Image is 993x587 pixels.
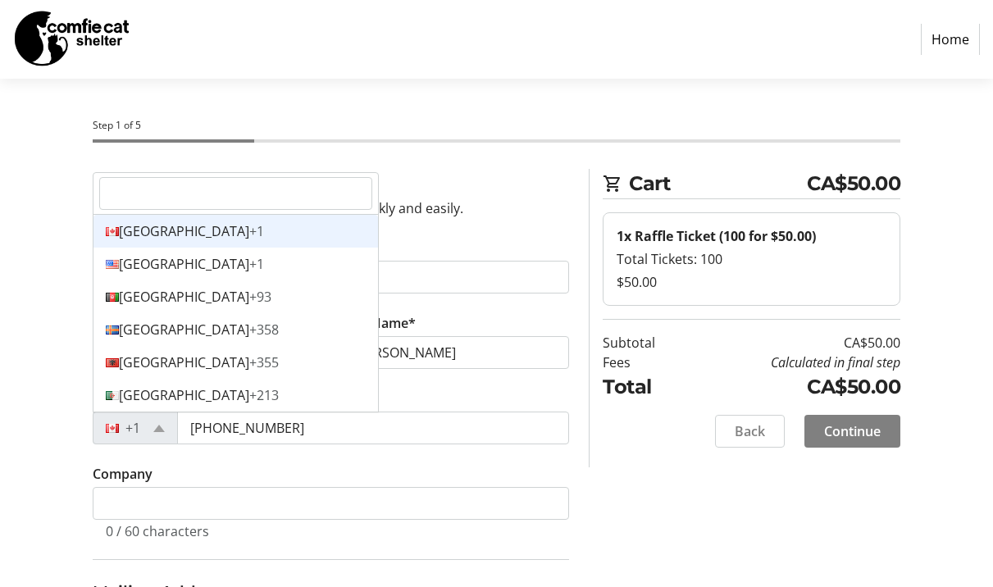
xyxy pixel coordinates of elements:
div: [GEOGRAPHIC_DATA] [93,313,378,346]
div: [GEOGRAPHIC_DATA] [93,215,378,248]
div: Total Tickets: 100 [617,249,886,269]
button: Back [715,415,785,448]
td: Calculated in final step [689,353,900,372]
label: Company [93,464,153,484]
span: +1 [249,255,264,273]
div: [GEOGRAPHIC_DATA] [93,248,378,280]
span: +355 [249,353,279,371]
td: Fees [603,353,689,372]
div: [GEOGRAPHIC_DATA] [93,379,378,412]
input: (506) 234-5678 [177,412,570,444]
td: Total [603,372,689,402]
ng-dropdown-panel: Options list [93,172,379,412]
img: The Comfie Cat Shelter's Logo [13,7,130,72]
span: +1 [249,222,264,240]
button: Continue [804,415,900,448]
strong: 1x Raffle Ticket (100 for $50.00) [617,227,816,245]
h2: Contact Information [93,169,570,198]
span: +93 [249,288,271,306]
td: CA$50.00 [689,333,900,353]
div: [GEOGRAPHIC_DATA] [93,346,378,379]
span: CA$50.00 [807,169,900,198]
span: Continue [824,421,881,441]
a: Home [921,24,980,55]
tr-character-limit: 0 / 60 characters [106,522,209,540]
span: +213 [249,386,279,404]
span: Cart [629,169,807,198]
div: $50.00 [617,272,886,292]
div: [GEOGRAPHIC_DATA] [93,280,378,313]
span: Back [735,421,765,441]
td: CA$50.00 [689,372,900,402]
td: Subtotal [603,333,689,353]
span: +358 [249,321,279,339]
div: Step 1 of 5 [93,118,900,133]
